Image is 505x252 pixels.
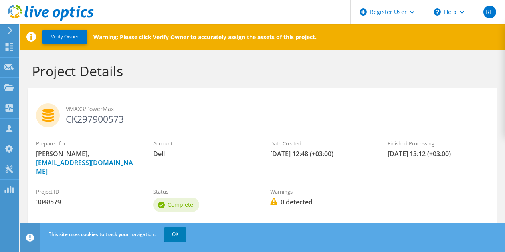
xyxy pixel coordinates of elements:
button: Verify Owner [42,30,87,44]
label: Project ID [36,188,137,196]
svg: \n [434,8,441,16]
label: Warnings [270,188,372,196]
span: [DATE] 12:48 (+03:00) [270,149,372,158]
span: Dell [153,149,255,158]
label: Finished Processing [388,139,489,147]
p: Warning: Please click Verify Owner to accurately assign the assets of this project. [93,33,317,41]
span: This site uses cookies to track your navigation. [49,231,156,238]
span: RE [483,6,496,18]
a: OK [164,227,186,242]
span: 3048579 [36,198,137,206]
span: [DATE] 13:12 (+03:00) [388,149,489,158]
h2: CK297900573 [36,103,489,123]
label: Status [153,188,255,196]
label: Prepared for [36,139,137,147]
span: Complete [168,201,193,208]
span: VMAX3/PowerMax [66,105,489,113]
label: Account [153,139,255,147]
a: [EMAIL_ADDRESS][DOMAIN_NAME] [36,158,133,176]
span: [PERSON_NAME], [36,149,137,176]
span: 0 detected [270,198,372,206]
h1: Project Details [32,63,489,79]
label: Date Created [270,139,372,147]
